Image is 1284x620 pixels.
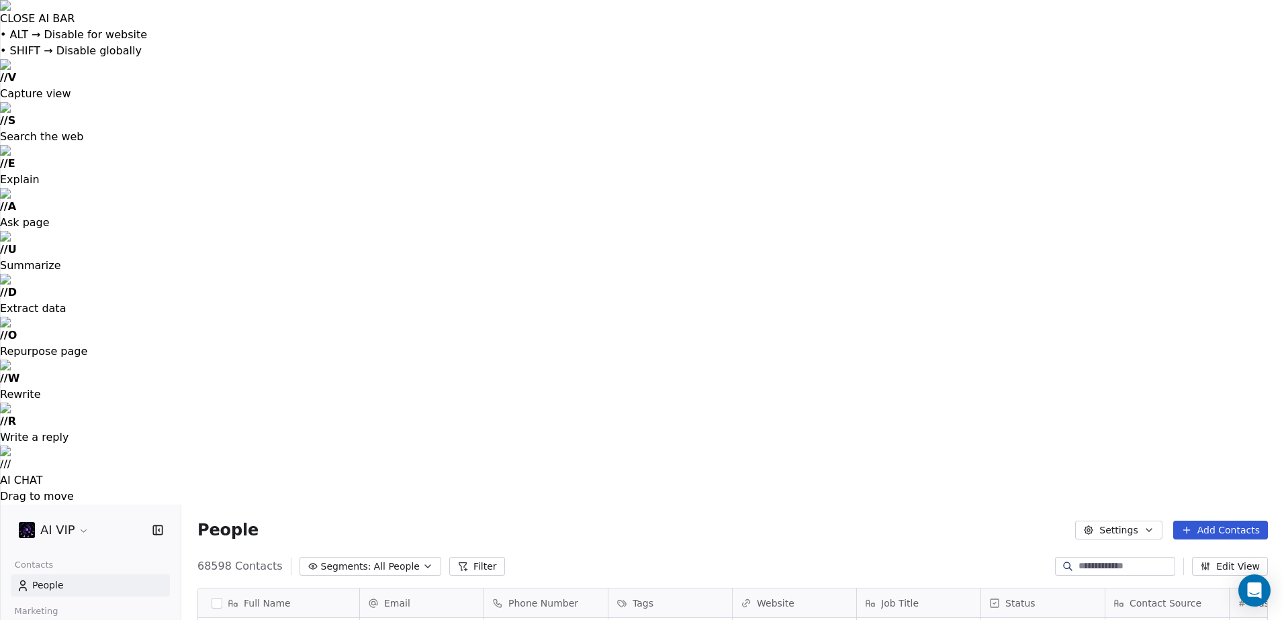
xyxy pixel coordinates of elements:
span: All People [374,560,420,574]
img: 2025-01-15_18-31-34.jpg [19,522,35,538]
button: Add Contacts [1173,521,1268,539]
span: Website [757,597,794,610]
div: Open Intercom Messenger [1238,574,1271,607]
button: Filter [449,557,505,576]
span: People [197,520,259,540]
div: Phone Number [484,588,608,617]
span: Phone Number [508,597,578,610]
div: Full Name [198,588,359,617]
span: Contacts [9,555,59,575]
div: Job Title [857,588,980,617]
span: Full Name [244,597,291,610]
div: Status [981,588,1105,617]
div: Tags [608,588,732,617]
span: Job Title [881,597,919,610]
a: People [11,574,170,597]
span: Segments: [321,560,371,574]
span: Tags [633,597,653,610]
span: People [32,578,64,592]
span: AI VIP [40,521,75,539]
span: Contact Source [1130,597,1201,610]
span: 68598 Contacts [197,558,283,574]
button: AI VIP [16,519,92,541]
span: Status [1005,597,1036,610]
div: Contact Source [1105,588,1229,617]
button: Settings [1075,521,1162,539]
div: Website [733,588,856,617]
span: Email [384,597,410,610]
div: Email [360,588,484,617]
button: Edit View [1192,557,1268,576]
